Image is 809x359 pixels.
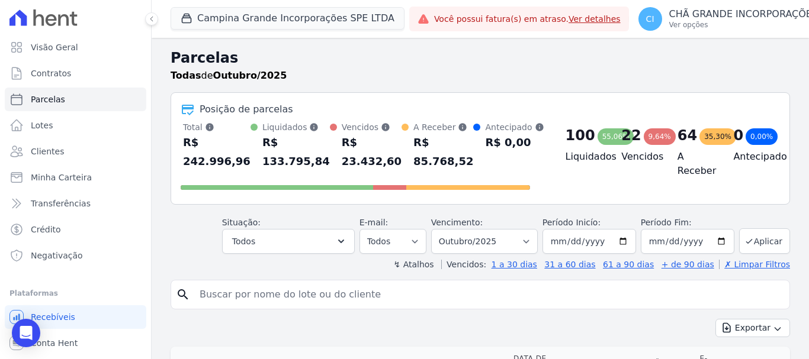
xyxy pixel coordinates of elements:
[542,218,601,227] label: Período Inicío:
[232,234,255,248] span: Todos
[171,7,404,30] button: Campina Grande Incorporações SPE LTDA
[342,121,402,133] div: Vencidos
[603,260,654,269] a: 61 a 90 dias
[719,260,790,269] a: ✗ Limpar Filtros
[176,287,190,302] i: search
[342,133,402,171] div: R$ 23.432,60
[569,14,621,24] a: Ver detalhes
[646,15,654,23] span: CI
[621,150,659,164] h4: Vencidos
[621,126,641,145] div: 22
[5,114,146,137] a: Lotes
[31,198,91,209] span: Transferências
[9,286,142,300] div: Plataformas
[5,331,146,355] a: Conta Hent
[5,88,146,111] a: Parcelas
[31,145,64,157] span: Clientes
[733,126,743,145] div: 0
[31,93,65,105] span: Parcelas
[171,69,287,83] p: de
[678,150,715,178] h4: A Receber
[31,311,75,323] span: Recebíveis
[5,192,146,215] a: Transferências
[31,250,83,261] span: Negativação
[183,121,251,133] div: Total
[5,244,146,267] a: Negativação
[5,218,146,241] a: Crédito
[413,121,473,133] div: A Receber
[641,216,734,229] label: Período Fim:
[31,67,71,79] span: Contratos
[31,119,53,131] span: Lotes
[566,150,603,164] h4: Liquidados
[492,260,537,269] a: 1 a 30 dias
[262,133,330,171] div: R$ 133.795,84
[31,337,78,349] span: Conta Hent
[222,229,355,254] button: Todos
[31,172,92,183] span: Minha Carteira
[183,133,251,171] div: R$ 242.996,96
[213,70,287,81] strong: Outubro/2025
[5,35,146,59] a: Visão Geral
[739,228,790,254] button: Aplicar
[31,41,78,53] span: Visão Geral
[746,128,778,145] div: 0,00%
[441,260,486,269] label: Vencidos:
[171,47,790,69] h2: Parcelas
[222,218,261,227] label: Situação:
[434,13,621,25] span: Você possui fatura(s) em atraso.
[598,128,634,145] div: 55,06%
[5,140,146,163] a: Clientes
[393,260,434,269] label: ↯ Atalhos
[485,121,544,133] div: Antecipado
[192,283,785,306] input: Buscar por nome do lote ou do cliente
[31,224,61,235] span: Crédito
[12,319,40,347] div: Open Intercom Messenger
[699,128,736,145] div: 35,30%
[566,126,595,145] div: 100
[544,260,595,269] a: 31 a 60 dias
[262,121,330,133] div: Liquidados
[359,218,389,227] label: E-mail:
[431,218,483,227] label: Vencimento:
[644,128,676,145] div: 9,64%
[485,133,544,152] div: R$ 0,00
[413,133,473,171] div: R$ 85.768,52
[200,102,293,117] div: Posição de parcelas
[715,319,790,337] button: Exportar
[662,260,714,269] a: + de 90 dias
[5,305,146,329] a: Recebíveis
[678,126,697,145] div: 64
[5,62,146,85] a: Contratos
[5,166,146,189] a: Minha Carteira
[171,70,201,81] strong: Todas
[733,150,771,164] h4: Antecipado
